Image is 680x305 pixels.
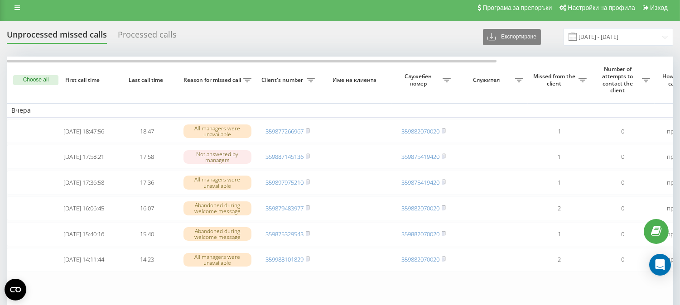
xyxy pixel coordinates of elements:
[649,254,671,276] div: Open Intercom Messenger
[52,196,116,220] td: [DATE] 16:06:45
[265,255,304,263] a: 359988101829
[460,76,515,84] span: Служител
[52,119,116,143] td: [DATE] 18:47:56
[13,75,58,85] button: Choose all
[591,222,655,246] td: 0
[7,30,107,44] div: Unprocessed missed calls
[401,178,439,186] a: 359875419420
[401,152,439,161] a: 359875419420
[401,127,439,135] a: 359882070020
[265,127,304,135] a: 359877266967
[401,255,439,263] a: 359882070020
[116,248,179,272] td: 14:23
[528,145,591,169] td: 1
[591,196,655,220] td: 0
[52,248,116,272] td: [DATE] 14:11:44
[568,4,635,11] span: Настройки на профила
[650,4,668,11] span: Изход
[591,248,655,272] td: 0
[52,145,116,169] td: [DATE] 17:58:21
[265,204,304,212] a: 359879483977
[528,171,591,195] td: 1
[482,4,552,11] span: Програма за препоръки
[183,150,251,164] div: Not answered by managers
[123,76,172,84] span: Last call time
[528,196,591,220] td: 2
[528,222,591,246] td: 1
[183,76,243,84] span: Reason for missed call
[265,178,304,186] a: 359897975210
[591,145,655,169] td: 0
[116,119,179,143] td: 18:47
[116,196,179,220] td: 16:07
[116,222,179,246] td: 15:40
[591,171,655,195] td: 0
[528,248,591,272] td: 2
[260,76,307,84] span: Client's number
[116,171,179,195] td: 17:36
[183,201,251,215] div: Abandoned during welcome message
[265,230,304,238] a: 359875329543
[183,124,251,138] div: All managers were unavailable
[183,176,251,189] div: All managers were unavailable
[401,204,439,212] a: 359882070020
[183,227,251,241] div: Abandoned during welcome message
[591,119,655,143] td: 0
[401,230,439,238] a: 359882070020
[52,171,116,195] td: [DATE] 17:36:58
[532,73,579,87] span: Missed from the client
[118,30,177,44] div: Processed calls
[265,152,304,161] a: 359887145136
[483,29,541,45] button: Експортиране
[596,66,642,94] span: Number of attempts to contact the client
[116,145,179,169] td: 17:58
[52,222,116,246] td: [DATE] 15:40:16
[183,253,251,267] div: All managers were unavailable
[5,279,26,300] button: Open CMP widget
[59,76,108,84] span: First call time
[528,119,591,143] td: 1
[327,76,384,84] span: Име на клиента
[396,73,443,87] span: Служебен номер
